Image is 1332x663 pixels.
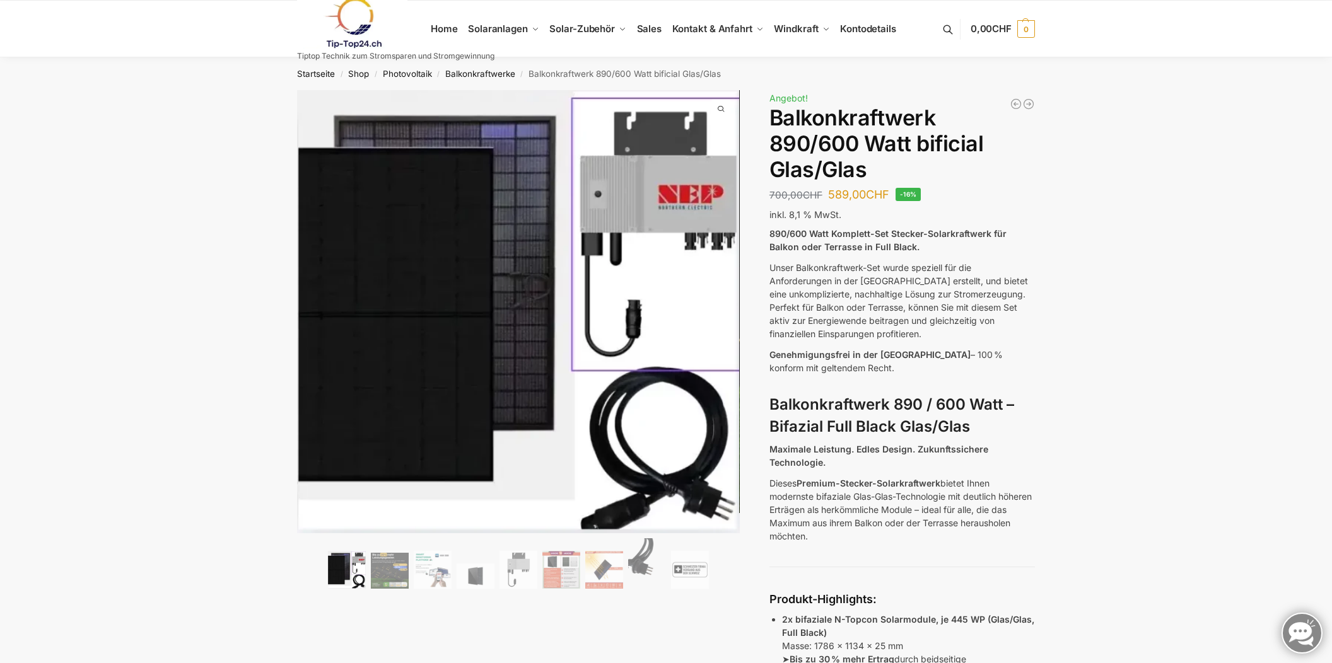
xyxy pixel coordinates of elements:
a: Shop [348,69,369,79]
a: Startseite [297,69,335,79]
a: 0,00CHF 0 [971,10,1035,48]
p: Dieses bietet Ihnen modernste bifaziale Glas-Glas-Technologie mit deutlich höheren Erträgen als h... [769,476,1035,543]
strong: Balkonkraftwerk 890 / 600 Watt – Bifazial Full Black Glas/Glas [769,395,1014,435]
span: 0 [1017,20,1035,38]
a: Photovoltaik [383,69,432,79]
a: Solaranlagen [463,1,544,57]
span: Solaranlagen [468,23,528,35]
span: Sales [637,23,662,35]
strong: Premium-Stecker-Solarkraftwerk [797,478,940,488]
span: Kontodetails [840,23,896,35]
span: / [335,69,348,79]
h1: Balkonkraftwerk 890/600 Watt bificial Glas/Glas [769,105,1035,182]
img: Balkonkraftwerk 890/600 Watt bificial Glas/Glas – Bild 5 [500,551,537,589]
a: Windkraft [769,1,835,57]
span: CHF [992,23,1012,35]
span: / [432,69,445,79]
span: Kontakt & Anfahrt [672,23,752,35]
span: / [369,69,382,79]
img: Bificial im Vergleich zu billig Modulen [542,551,580,589]
span: CHF [866,188,889,201]
img: Bificial 30 % mehr Leistung [585,551,623,589]
span: 0,00 [971,23,1012,35]
span: Windkraft [774,23,818,35]
p: Tiptop Technik zum Stromsparen und Stromgewinnung [297,52,494,60]
a: Solar-Zubehör [544,1,631,57]
a: Balkonkraftwerke [445,69,515,79]
span: Solar-Zubehör [549,23,615,35]
span: -16% [896,188,921,201]
a: Sales [631,1,667,57]
span: Genehmigungsfrei in der [GEOGRAPHIC_DATA] [769,349,971,360]
img: Balkonkraftwerk 890/600 Watt bificial Glas/Glas – Bild 2 [371,553,409,589]
strong: Maximale Leistung. Edles Design. Zukunftssichere Technologie. [769,444,988,468]
span: / [515,69,529,79]
img: Maysun [457,563,494,589]
img: Balkonkraftwerk 890/600 Watt bificial Glas/Glas – Bild 3 [414,551,452,589]
a: Kontakt & Anfahrt [667,1,769,57]
img: Balkonkraftwerk 890/600 Watt bificial Glas/Glas – Bild 9 [671,551,709,589]
img: Balkonkraftwerk 890/600 Watt bificial Glas/Glas 3 [739,90,1182,512]
strong: 890/600 Watt Komplett-Set Stecker-Solarkraftwerk für Balkon oder Terrasse in Full Black. [769,228,1007,252]
a: 890/600 Watt Solarkraftwerk + 2,7 KW Batteriespeicher Genehmigungsfrei [1010,98,1022,110]
bdi: 700,00 [769,189,822,201]
span: inkl. 8,1 % MwSt. [769,209,841,220]
span: Angebot! [769,93,808,103]
img: Anschlusskabel-3meter_schweizer-stecker [628,538,666,589]
p: Unser Balkonkraftwerk-Set wurde speziell für die Anforderungen in der [GEOGRAPHIC_DATA] erstellt,... [769,261,1035,340]
nav: Breadcrumb [275,57,1058,90]
span: CHF [803,189,822,201]
img: Bificiales Hochleistungsmodul [328,551,366,589]
a: Kontodetails [835,1,901,57]
span: – 100 % konform mit geltendem Recht. [769,349,1003,373]
img: Balkonkraftwerk 890/600 Watt bificial Glas/Glas 1 [297,90,740,533]
bdi: 589,00 [828,188,889,201]
a: Steckerkraftwerk 890/600 Watt, mit Ständer für Terrasse inkl. Lieferung [1022,98,1035,110]
strong: 2x bifaziale N-Topcon Solarmodule, je 445 WP (Glas/Glas, Full Black) [782,614,1034,638]
strong: Produkt-Highlights: [769,592,877,606]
